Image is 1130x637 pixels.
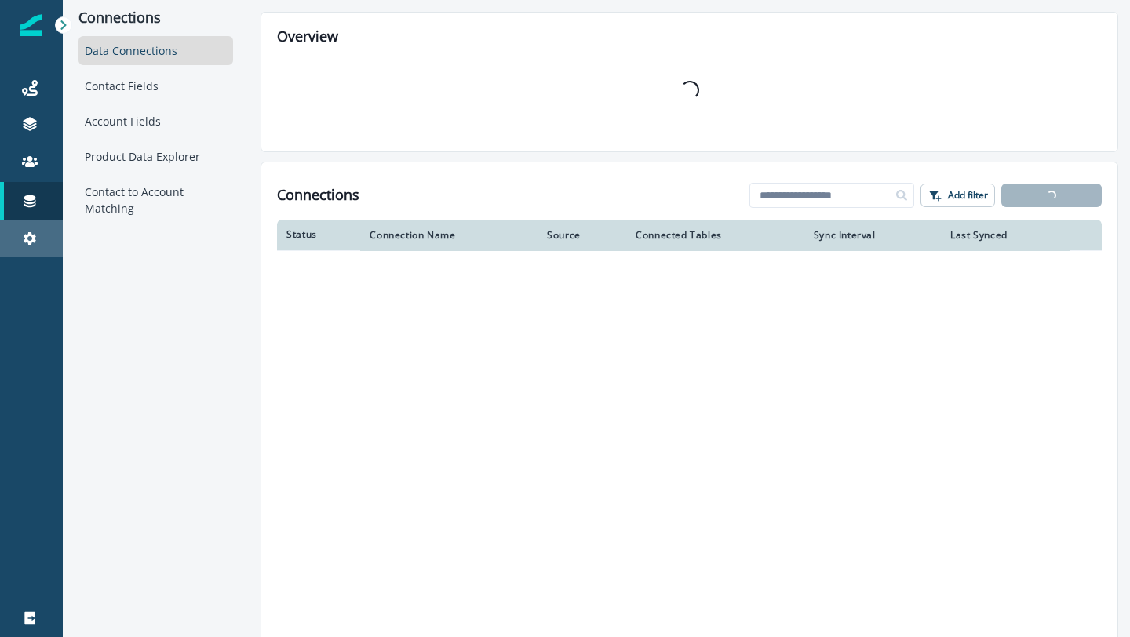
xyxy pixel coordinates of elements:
[277,28,1102,45] h2: Overview
[78,36,233,65] div: Data Connections
[78,71,233,100] div: Contact Fields
[78,9,233,27] p: Connections
[20,14,42,36] img: Inflection
[78,142,233,171] div: Product Data Explorer
[814,229,931,242] div: Sync Interval
[920,184,995,207] button: Add filter
[636,229,795,242] div: Connected Tables
[950,229,1060,242] div: Last Synced
[370,229,528,242] div: Connection Name
[547,229,617,242] div: Source
[78,107,233,136] div: Account Fields
[286,228,351,241] div: Status
[78,177,233,223] div: Contact to Account Matching
[948,190,988,201] p: Add filter
[277,187,359,204] h1: Connections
